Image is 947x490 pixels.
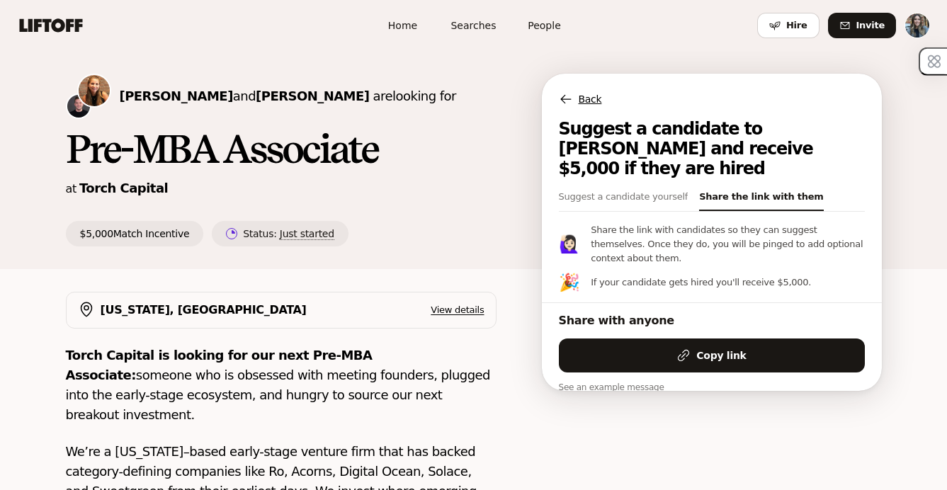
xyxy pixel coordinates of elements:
[509,13,580,39] a: People
[120,89,233,103] span: [PERSON_NAME]
[120,86,456,106] p: are looking for
[696,347,746,364] strong: Copy link
[828,13,897,38] button: Invite
[67,95,90,118] img: Christopher Harper
[591,223,864,266] p: Share the link with candidates so they can suggest themselves. Once they do, you will be pinged t...
[699,190,823,210] p: Share the link with them
[243,225,334,242] p: Status:
[388,18,417,33] span: Home
[66,127,497,170] h1: Pre-MBA Associate
[856,18,885,33] span: Invite
[438,13,509,39] a: Searches
[559,338,865,372] button: Copy link
[905,13,929,38] img: Allie Molner
[559,119,865,178] p: Suggest a candidate to [PERSON_NAME] and receive $5,000 if they are hired
[559,274,580,291] p: 🎉
[66,348,377,382] strong: Torch Capital is looking for our next Pre-MBA Associate:
[559,236,580,253] p: 🙋🏻‍♀️
[431,303,484,317] p: View details
[256,89,369,103] span: [PERSON_NAME]
[559,312,865,330] p: Share with anyone
[101,301,307,319] p: [US_STATE], [GEOGRAPHIC_DATA]
[559,381,865,394] p: See an example message
[528,18,561,33] span: People
[280,228,334,240] span: Just started
[450,18,496,33] span: Searches
[233,89,370,103] span: and
[79,181,168,195] a: Torch Capital
[757,13,820,38] button: Hire
[579,91,602,108] p: Back
[79,75,110,106] img: Katie Reiner
[66,180,76,198] p: at
[786,18,807,33] span: Hire
[559,190,688,210] p: Suggest a candidate yourself
[66,346,497,425] p: someone who is obsessed with meeting founders, plugged into the early-stage ecosystem, and hungry...
[905,13,930,38] button: Allie Molner
[591,275,811,290] p: If your candidate gets hired you'll receive $5,000.
[368,13,438,39] a: Home
[66,221,204,246] p: $5,000 Match Incentive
